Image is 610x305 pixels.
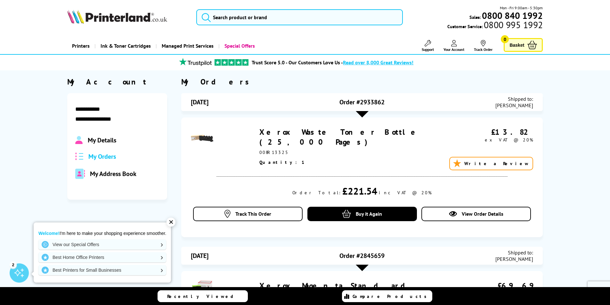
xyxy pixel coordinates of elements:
img: Xerox Magenta Standard Capacity Toner Cartridge (2,000 Pages) [191,281,213,303]
div: ✕ [167,218,175,227]
img: trustpilot rating [176,58,215,66]
a: Special Offers [218,38,260,54]
input: Search product or brand [196,9,403,25]
img: all-order.svg [75,153,84,160]
div: 008R13325 [259,149,451,155]
span: View Order Details [462,211,503,217]
a: Recently Viewed [158,290,248,302]
strong: Welcome! [38,231,60,236]
a: Compare Products [342,290,432,302]
span: Buy it Again [356,211,382,217]
span: Quantity: 1 [259,159,305,165]
span: Recently Viewed [167,293,240,299]
a: Buy it Again [307,207,417,221]
span: Read over 8,000 Great Reviews! [343,59,413,66]
span: Sales: [469,14,481,20]
span: Basket [509,41,524,49]
span: Mon - Fri 9:00am - 5:30pm [500,5,543,11]
div: £69.69 [451,281,533,291]
span: Track This Order [235,211,271,217]
img: Printerland Logo [67,10,167,24]
img: address-book-duotone-solid.svg [75,169,85,179]
span: Your Account [443,47,464,52]
a: Managed Print Services [156,38,218,54]
img: Profile.svg [75,136,83,144]
a: Track This Order [193,207,303,221]
p: I'm here to make your shopping experience smoother. [38,230,166,236]
div: My Account [67,77,167,87]
a: View our Special Offers [38,239,166,250]
span: Write a Review [464,161,529,166]
span: Support [422,47,434,52]
div: inc VAT @ 20% [379,190,432,196]
span: Order #2845659 [339,252,385,260]
span: Shipped to: [495,96,533,102]
span: Compare Products [353,293,430,299]
div: £13.82 [451,127,533,137]
a: Track Order [474,40,492,52]
a: Best Printers for Small Businesses [38,265,166,275]
span: [PERSON_NAME] [495,256,533,262]
span: My Address Book [90,170,136,178]
div: 2 [10,261,17,268]
a: Xerox Waste Toner Bottle (25,000 Pages) [259,127,422,147]
a: Write a Review [449,157,533,170]
span: Shipped to: [495,249,533,256]
a: Ink & Toner Cartridges [94,38,156,54]
a: Printerland Logo [67,10,189,25]
span: Order #2933862 [339,98,385,106]
span: 0800 995 1992 [483,22,543,28]
span: Customer Service: [447,22,543,29]
a: Printers [67,38,94,54]
div: My Orders [181,77,543,87]
span: 0 [501,35,509,43]
span: Ink & Toner Cartridges [101,38,151,54]
a: Best Home Office Printers [38,252,166,262]
a: 0800 840 1992 [481,12,543,19]
a: Basket 0 [504,38,543,52]
a: Trust Score 5.0 - Our Customers Love Us -Read over 8,000 Great Reviews! [252,59,413,66]
span: [DATE] [191,98,208,106]
span: My Details [88,136,116,144]
a: Your Account [443,40,464,52]
b: 0800 840 1992 [482,10,543,21]
a: Support [422,40,434,52]
div: Order Total: [292,190,341,196]
img: trustpilot rating [215,59,248,66]
span: [DATE] [191,252,208,260]
a: View Order Details [421,207,531,221]
div: £221.54 [342,185,377,197]
img: Xerox Waste Toner Bottle (25,000 Pages) [191,127,213,149]
div: ex VAT @ 20% [451,137,533,143]
span: My Orders [88,152,116,161]
span: [PERSON_NAME] [495,102,533,108]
